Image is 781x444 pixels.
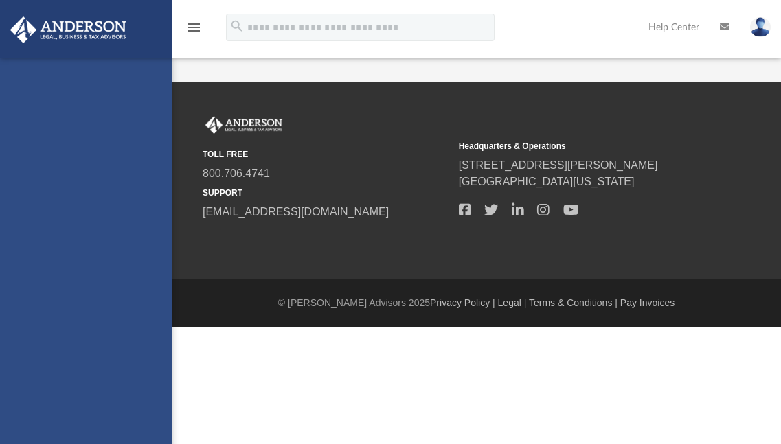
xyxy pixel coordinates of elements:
[529,297,618,308] a: Terms & Conditions |
[620,297,675,308] a: Pay Invoices
[430,297,495,308] a: Privacy Policy |
[203,167,270,179] a: 800.706.4741
[203,187,449,199] small: SUPPORT
[498,297,527,308] a: Legal |
[203,148,449,161] small: TOLL FREE
[229,19,245,34] i: search
[203,206,389,218] a: [EMAIL_ADDRESS][DOMAIN_NAME]
[459,176,635,187] a: [GEOGRAPHIC_DATA][US_STATE]
[459,140,705,152] small: Headquarters & Operations
[750,17,771,37] img: User Pic
[6,16,131,43] img: Anderson Advisors Platinum Portal
[459,159,658,171] a: [STREET_ADDRESS][PERSON_NAME]
[172,296,781,310] div: © [PERSON_NAME] Advisors 2025
[185,26,202,36] a: menu
[185,19,202,36] i: menu
[203,116,285,134] img: Anderson Advisors Platinum Portal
